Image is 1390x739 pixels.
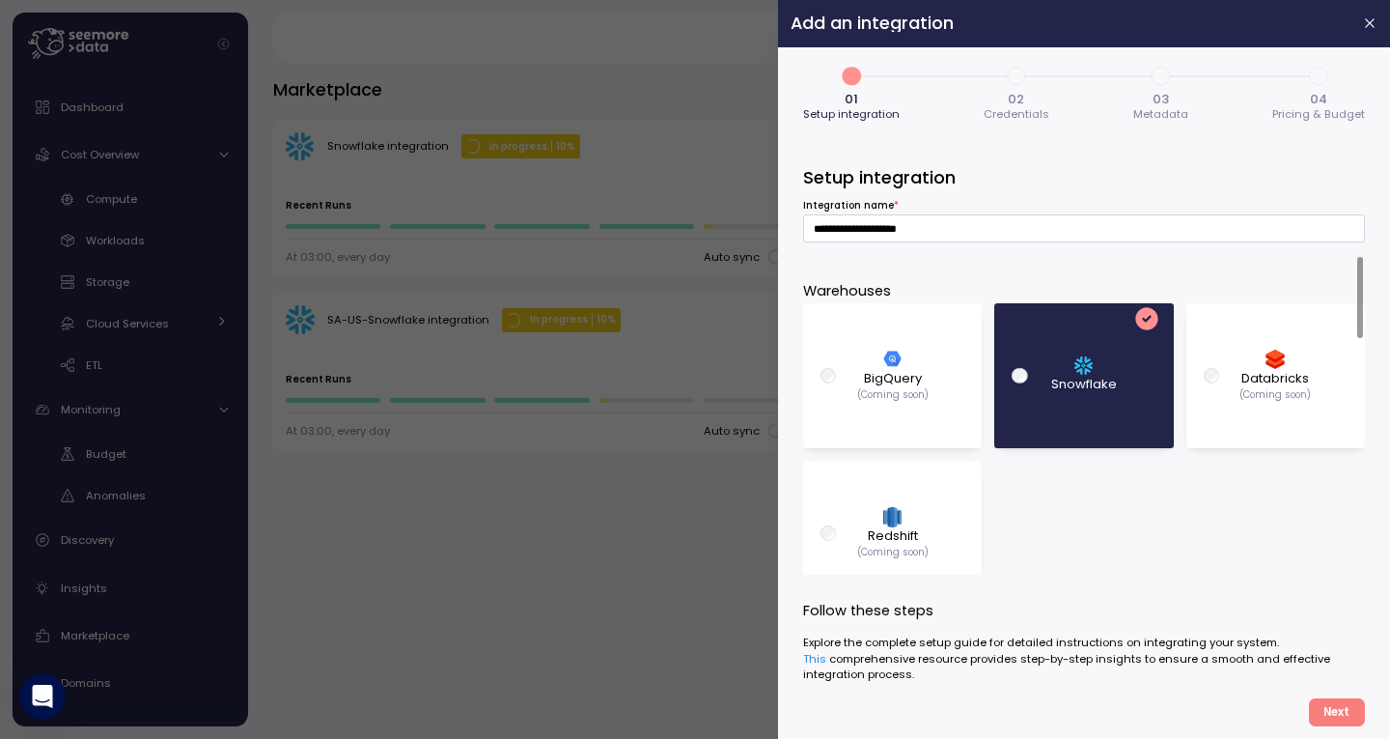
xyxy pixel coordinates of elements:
span: 1 [835,60,868,93]
span: 03 [1153,93,1169,105]
span: Credentials [984,109,1049,120]
span: Pricing & Budget [1272,109,1365,120]
p: Redshift [868,526,918,546]
span: 4 [1302,60,1335,93]
div: Explore the complete setup guide for detailed instructions on integrating your system. comprehens... [803,635,1365,682]
p: BigQuery [864,369,922,388]
span: 2 [1000,60,1033,93]
button: 202Credentials [984,60,1049,125]
span: 02 [1009,93,1025,105]
p: (Coming soon) [857,546,929,559]
button: Next [1309,698,1365,726]
p: (Coming soon) [857,388,929,402]
p: Follow these steps [803,600,1365,622]
button: 404Pricing & Budget [1272,60,1365,125]
h3: Setup integration [803,165,1365,189]
span: 3 [1145,60,1178,93]
h2: Add an integration [791,14,1347,32]
span: Setup integration [803,109,900,120]
p: (Coming soon) [1239,388,1311,402]
div: Open Intercom Messenger [19,673,66,720]
button: 101Setup integration [803,60,900,125]
span: Next [1323,699,1349,725]
span: 01 [845,93,858,105]
p: Snowflake [1051,375,1117,394]
p: Warehouses [803,280,1365,302]
span: Metadata [1133,109,1188,120]
span: 04 [1310,93,1327,105]
button: 303Metadata [1133,60,1188,125]
a: This [803,651,826,667]
p: Databricks [1241,369,1309,388]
